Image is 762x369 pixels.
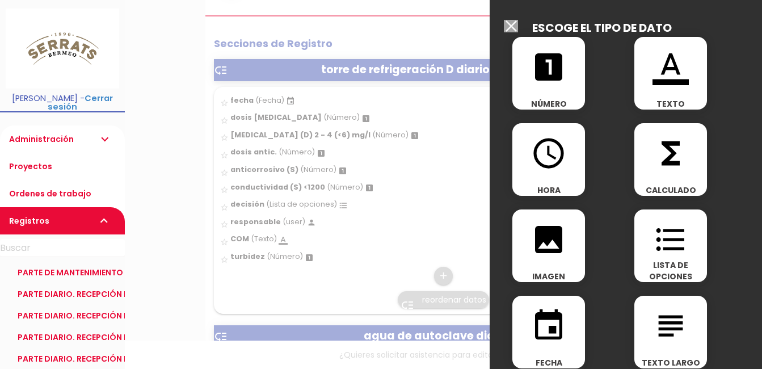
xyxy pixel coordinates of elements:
i: image [531,221,567,258]
span: NÚMERO [512,98,585,110]
span: TEXTO LARGO [634,357,707,368]
i: access_time [531,135,567,171]
i: looks_one [531,49,567,85]
span: IMAGEN [512,271,585,282]
span: HORA [512,184,585,196]
i: functions [652,135,689,171]
span: CALCULADO [634,184,707,196]
h2: ESCOGE EL TIPO DE DATO [532,22,672,34]
span: TEXTO [634,98,707,110]
i: format_list_bulleted [652,221,689,258]
span: LISTA DE OPCIONES [634,259,707,282]
i: format_color_text [652,49,689,85]
i: event [531,308,567,344]
i: subject [652,308,689,344]
span: FECHA [512,357,585,368]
